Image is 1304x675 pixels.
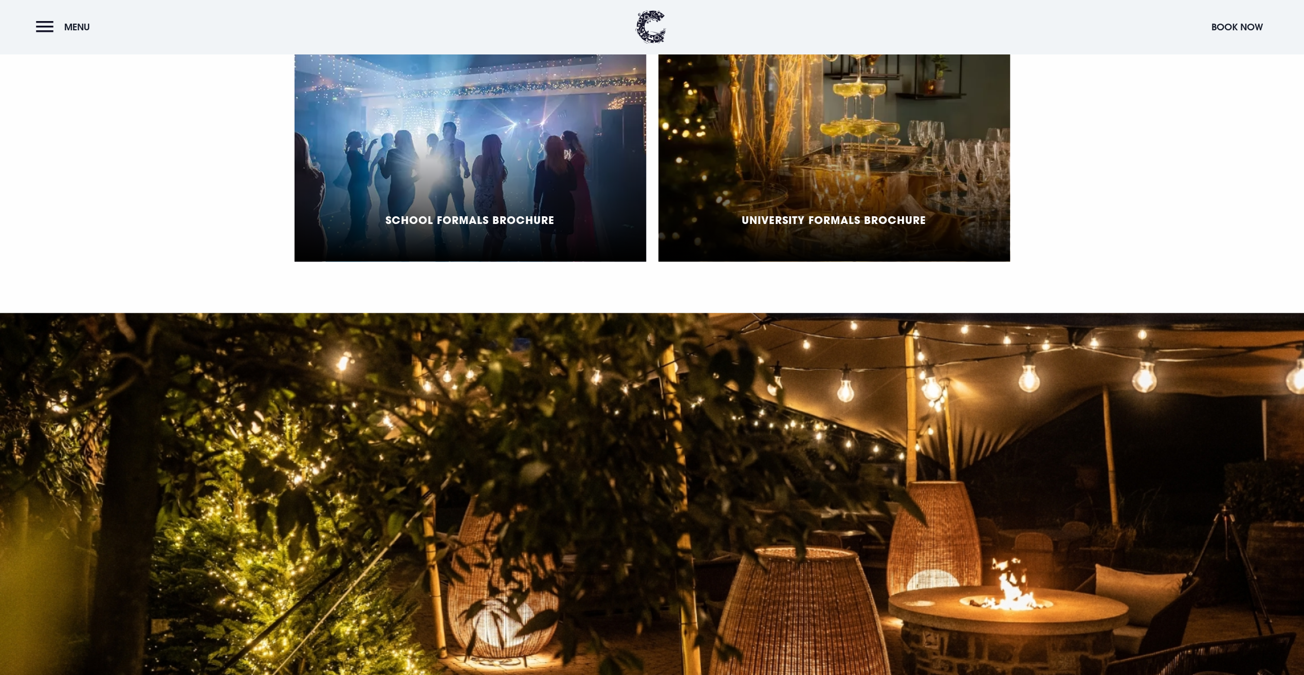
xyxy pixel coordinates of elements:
[64,21,90,33] span: Menu
[1206,16,1268,38] button: Book Now
[635,10,666,44] img: Clandeboye Lodge
[385,214,555,226] h5: School Formals Brochure
[295,5,646,261] a: School Formals Brochure
[36,16,95,38] button: Menu
[658,5,1010,261] a: University Formals Brochure
[742,214,926,226] h5: University Formals Brochure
